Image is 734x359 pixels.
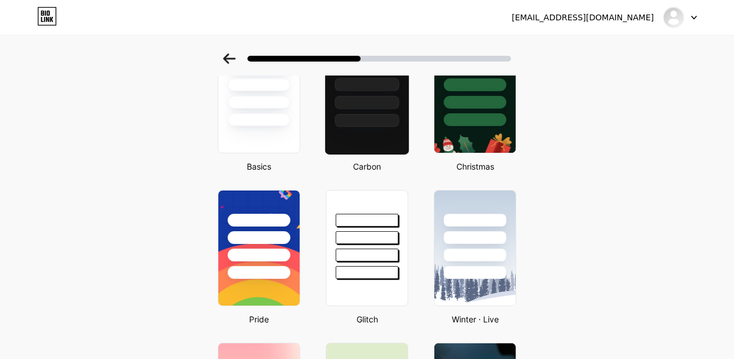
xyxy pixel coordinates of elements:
[663,6,685,28] img: Lâm Đoàn
[512,12,654,24] div: [EMAIL_ADDRESS][DOMAIN_NAME]
[430,313,520,325] div: Winter · Live
[322,313,412,325] div: Glitch
[430,160,520,173] div: Christmas
[214,313,304,325] div: Pride
[214,160,304,173] div: Basics
[322,160,412,173] div: Carbon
